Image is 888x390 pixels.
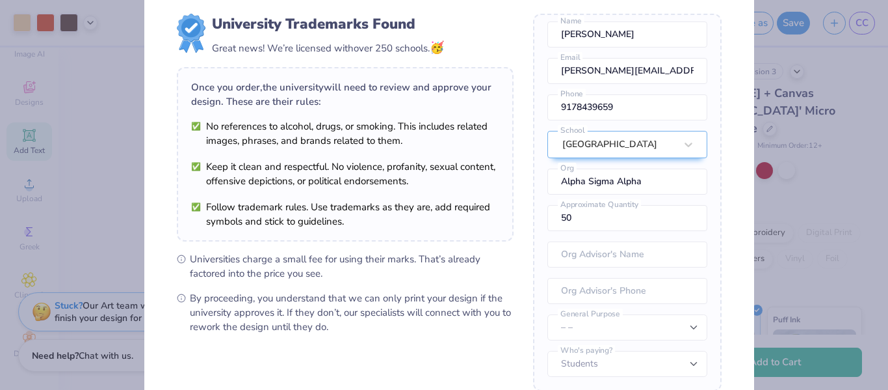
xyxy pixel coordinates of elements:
li: No references to alcohol, drugs, or smoking. This includes related images, phrases, and brands re... [191,119,499,148]
input: Org [547,169,707,195]
input: Org Advisor's Name [547,242,707,268]
div: Great news! We’re licensed with over 250 schools. [212,39,444,57]
input: Email [547,58,707,84]
li: Follow trademark rules. Use trademarks as they are, add required symbols and stick to guidelines. [191,200,499,229]
span: 🥳 [430,40,444,55]
input: Org Advisor's Phone [547,278,707,304]
img: license-marks-badge.png [177,14,205,53]
input: Approximate Quantity [547,205,707,231]
input: Phone [547,94,707,120]
div: Once you order, the university will need to review and approve your design. These are their rules: [191,80,499,109]
input: Name [547,21,707,48]
li: Keep it clean and respectful. No violence, profanity, sexual content, offensive depictions, or po... [191,160,499,188]
span: By proceeding, you understand that we can only print your design if the university approves it. I... [190,291,514,334]
div: University Trademarks Found [212,14,444,35]
span: Universities charge a small fee for using their marks. That’s already factored into the price you... [190,252,514,281]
